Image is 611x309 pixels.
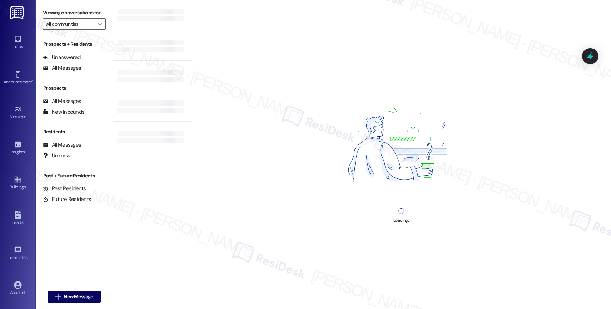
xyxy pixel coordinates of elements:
[393,217,409,224] div: Loading...
[36,84,113,92] div: Prospects
[98,21,102,27] i: 
[32,78,33,83] span: •
[4,244,32,263] a: Templates •
[46,18,94,30] input: All communities
[43,108,84,116] div: New Inbounds
[36,128,113,136] div: Residents
[43,185,86,192] div: Past Residents
[43,196,91,203] div: Future Residents
[43,141,81,149] div: All Messages
[64,293,93,300] span: New Message
[48,291,101,303] button: New Message
[55,294,61,300] i: 
[43,152,73,160] div: Unknown
[43,7,106,18] label: Viewing conversations for
[28,254,29,259] span: •
[4,103,32,123] a: Site Visit •
[4,33,32,52] a: Inbox
[43,64,81,72] div: All Messages
[4,209,32,228] a: Leads
[10,6,25,19] img: ResiDesk Logo
[4,173,32,193] a: Buildings
[43,54,81,61] div: Unanswered
[36,40,113,48] div: Prospects + Residents
[43,98,81,105] div: All Messages
[4,138,32,158] a: Insights •
[4,279,32,298] a: Account
[25,148,26,153] span: •
[26,113,27,118] span: •
[36,172,113,180] div: Past + Future Residents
